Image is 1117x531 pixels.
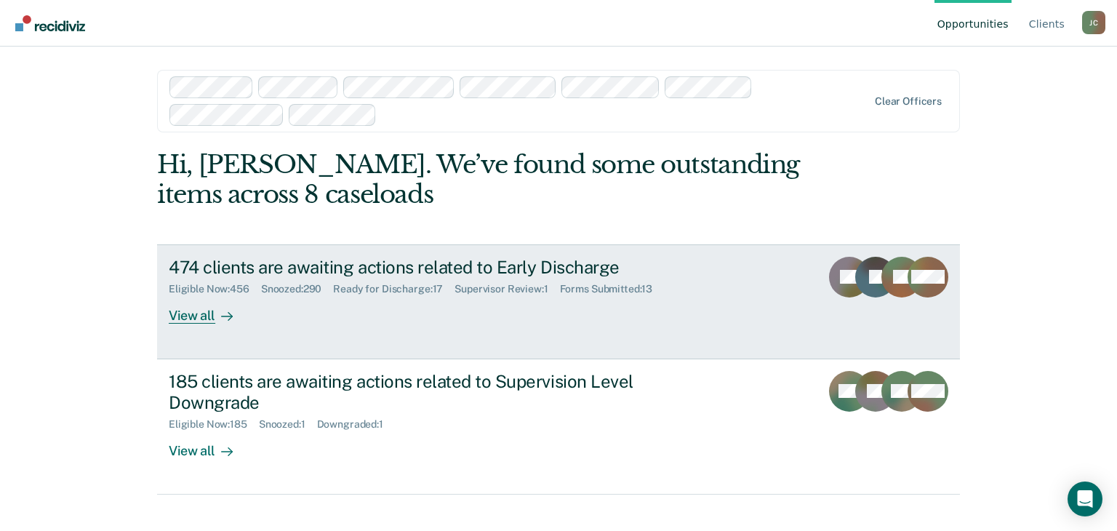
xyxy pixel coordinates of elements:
[15,15,85,31] img: Recidiviz
[1068,482,1102,516] div: Open Intercom Messenger
[261,283,334,295] div: Snoozed : 290
[259,418,317,431] div: Snoozed : 1
[169,418,259,431] div: Eligible Now : 185
[875,95,942,108] div: Clear officers
[169,283,261,295] div: Eligible Now : 456
[169,257,679,278] div: 474 clients are awaiting actions related to Early Discharge
[560,283,665,295] div: Forms Submitted : 13
[157,359,960,495] a: 185 clients are awaiting actions related to Supervision Level DowngradeEligible Now:185Snoozed:1D...
[169,371,679,413] div: 185 clients are awaiting actions related to Supervision Level Downgrade
[157,244,960,359] a: 474 clients are awaiting actions related to Early DischargeEligible Now:456Snoozed:290Ready for D...
[333,283,455,295] div: Ready for Discharge : 17
[317,418,395,431] div: Downgraded : 1
[169,431,250,459] div: View all
[169,295,250,324] div: View all
[1082,11,1105,34] div: J C
[1082,11,1105,34] button: Profile dropdown button
[157,150,799,209] div: Hi, [PERSON_NAME]. We’ve found some outstanding items across 8 caseloads
[455,283,559,295] div: Supervisor Review : 1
